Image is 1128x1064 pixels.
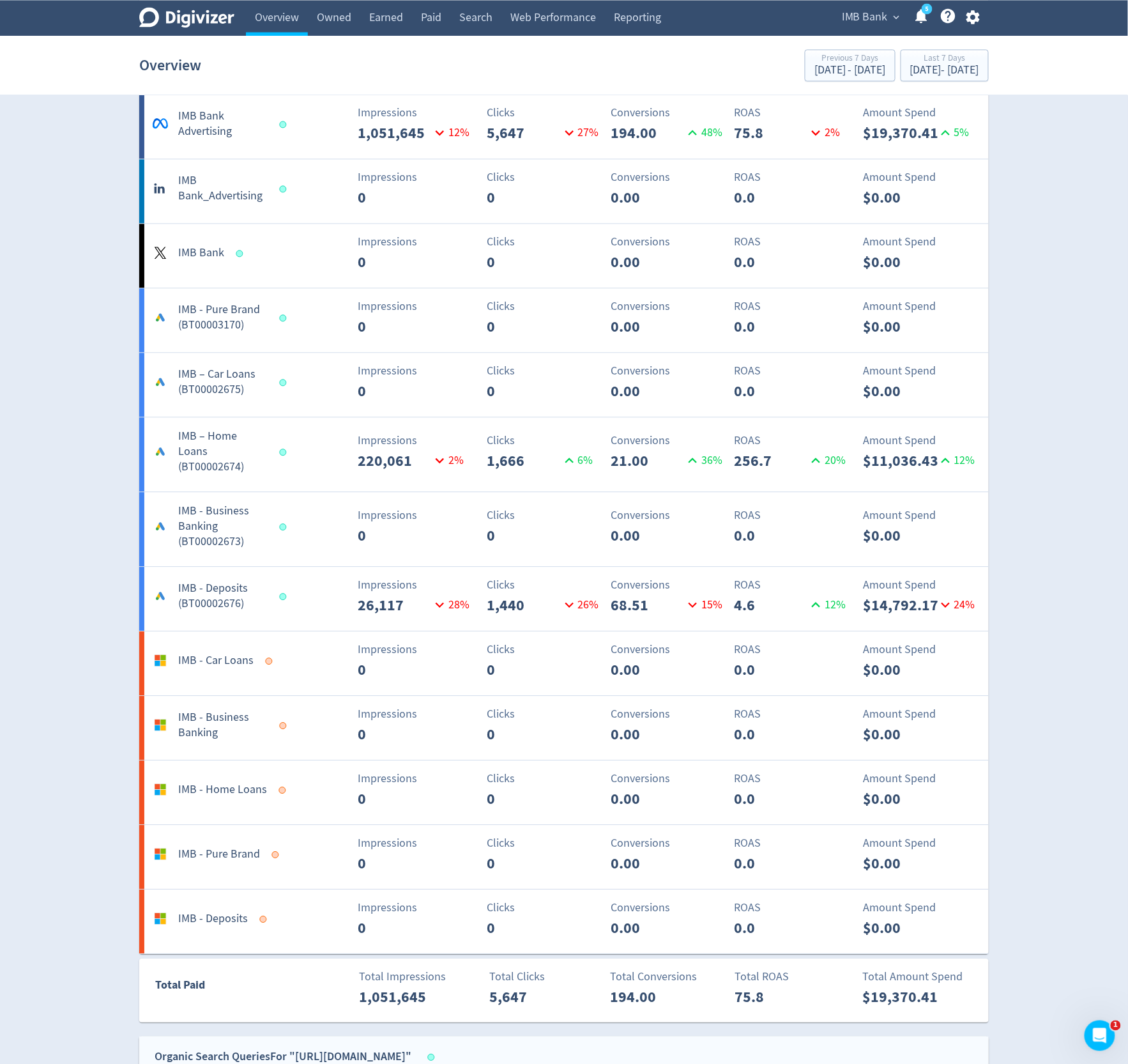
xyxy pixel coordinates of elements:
[358,723,431,746] p: 0
[864,852,937,875] p: $0.00
[358,186,431,209] p: 0
[487,186,561,209] p: 0
[561,124,599,141] p: 27 %
[735,985,808,1008] p: 75.8
[487,705,603,723] p: Clicks
[734,576,850,594] p: ROAS
[139,825,989,889] a: IMB - Pure BrandImpressions0Clicks0Conversions0.00ROAS0.0Amount Spend$0.00
[734,770,850,787] p: ROAS
[280,722,291,729] span: Data last synced: 9 Sep 2025, 7:09am (AEST)
[360,985,433,1008] p: 1,051,645
[487,251,561,274] p: 0
[734,169,850,186] p: ROAS
[805,49,896,81] button: Previous 7 Days[DATE] - [DATE]
[734,121,807,144] p: 75.8
[864,524,937,547] p: $0.00
[864,899,979,916] p: Amount Spend
[139,95,989,158] a: *IMB Bank AdvertisingImpressions1,051,64512%Clicks5,64727%Conversions194.0048%ROAS75.82%Amount Sp...
[358,507,473,524] p: Impressions
[280,185,291,192] span: Data last synced: 22 Sep 2025, 9:01am (AEST)
[611,251,684,274] p: 0.00
[611,594,684,617] p: 68.51
[487,787,561,810] p: 0
[358,835,473,852] p: Impressions
[611,641,726,658] p: Conversions
[611,899,726,916] p: Conversions
[1085,1021,1115,1051] iframe: Intercom live chat
[280,314,291,321] span: Data last synced: 22 Sep 2025, 2:01am (AEST)
[864,186,937,209] p: $0.00
[864,298,979,315] p: Amount Spend
[910,54,979,65] div: Last 7 Days
[139,631,989,695] a: IMB - Car LoansImpressions0Clicks0Conversions0.00ROAS0.0Amount Spend$0.00
[358,362,473,380] p: Impressions
[864,723,937,746] p: $0.00
[922,3,933,14] a: 5
[611,104,726,121] p: Conversions
[139,45,201,86] h1: Overview
[611,315,684,338] p: 0.00
[139,890,989,953] a: IMB - DepositsImpressions0Clicks0Conversions0.00ROAS0.0Amount Spend$0.00
[280,449,291,456] span: Data last synced: 22 Sep 2025, 2:01am (AEST)
[489,985,563,1008] p: 5,647
[734,362,850,380] p: ROAS
[807,124,840,141] p: 2 %
[178,245,224,261] h5: IMB Bank
[178,847,260,862] h5: IMB - Pure Brand
[864,233,979,251] p: Amount Spend
[178,710,268,741] h5: IMB - Business Banking
[178,782,267,798] h5: IMB - Home Loans
[561,452,593,469] p: 6 %
[487,641,603,658] p: Clicks
[487,298,603,315] p: Clicks
[139,567,989,631] a: IMB - Deposits (BT00002676)Impressions26,11728%Clicks1,44026%Conversions68.5115%ROAS4.612%Amount ...
[684,124,722,141] p: 48 %
[734,186,807,209] p: 0.0
[611,770,726,787] p: Conversions
[735,968,850,985] p: Total ROAS
[734,658,807,681] p: 0.0
[489,968,605,985] p: Total Clicks
[487,835,603,852] p: Clicks
[864,658,937,681] p: $0.00
[814,65,886,76] div: [DATE] - [DATE]
[807,452,846,469] p: 20 %
[358,770,473,787] p: Impressions
[358,233,473,251] p: Impressions
[358,524,431,547] p: 0
[734,916,807,939] p: 0.0
[358,594,431,617] p: 26,117
[734,507,850,524] p: ROAS
[487,899,603,916] p: Clicks
[178,504,268,550] h5: IMB - Business Banking (BT00002673)
[139,288,989,352] a: IMB - Pure Brand (BT00003170)Impressions0Clicks0Conversions0.00ROAS0.0Amount Spend$0.00
[734,104,850,121] p: ROAS
[611,298,726,315] p: Conversions
[611,432,726,449] p: Conversions
[487,576,603,594] p: Clicks
[487,852,561,875] p: 0
[864,770,979,787] p: Amount Spend
[178,653,254,668] h5: IMB - Car Loans
[487,315,561,338] p: 0
[611,233,726,251] p: Conversions
[487,594,561,617] p: 1,440
[734,251,807,274] p: 0.0
[280,121,291,128] span: Data last synced: 22 Sep 2025, 1:01am (AEST)
[734,705,850,723] p: ROAS
[358,121,431,144] p: 1,051,645
[358,852,431,875] p: 0
[862,968,978,985] p: Total Amount Spend
[864,315,937,338] p: $0.00
[611,449,684,472] p: 21.00
[358,251,431,274] p: 0
[139,760,989,824] a: IMB - Home LoansImpressions0Clicks0Conversions0.00ROAS0.0Amount Spend$0.00
[937,452,975,469] p: 12 %
[358,380,431,403] p: 0
[864,835,979,852] p: Amount Spend
[734,233,850,251] p: ROAS
[814,54,886,65] div: Previous 7 Days
[487,121,561,144] p: 5,647
[611,658,684,681] p: 0.00
[178,581,268,612] h5: IMB - Deposits (BT00002676)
